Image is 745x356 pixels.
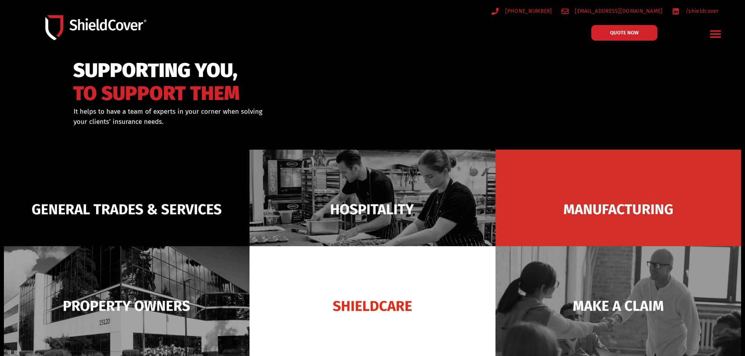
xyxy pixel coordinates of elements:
p: your clients’ insurance needs. [74,117,413,127]
span: SUPPORTING YOU, [73,63,240,79]
img: Shield-Cover-Underwriting-Australia-logo-full [45,15,146,40]
a: [PHONE_NUMBER] [492,6,552,16]
a: [EMAIL_ADDRESS][DOMAIN_NAME] [562,6,663,16]
a: QUOTE NOW [591,25,657,41]
span: [PHONE_NUMBER] [503,6,552,16]
div: Menu Toggle [707,25,725,43]
span: [EMAIL_ADDRESS][DOMAIN_NAME] [573,6,662,16]
span: QUOTE NOW [610,30,639,35]
a: /shieldcover [672,6,719,16]
span: /shieldcover [684,6,719,16]
div: It helps to have a team of experts in your corner when solving [74,107,413,127]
